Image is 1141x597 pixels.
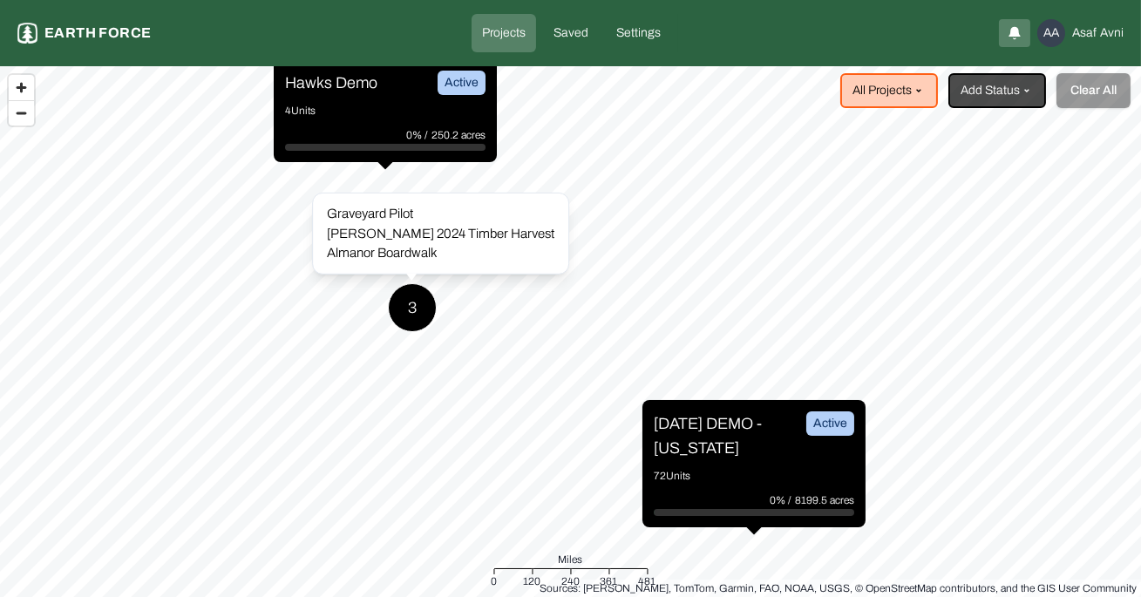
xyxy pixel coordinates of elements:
[559,551,583,568] span: Miles
[524,573,541,590] div: 120
[1037,19,1124,47] button: AAAsafAvni
[9,100,34,126] button: Zoom out
[17,23,37,44] img: earthforce-logo-white-uG4MPadI.svg
[431,126,486,144] p: 250.2 acres
[438,71,486,95] div: Active
[795,492,854,509] p: 8199.5 acres
[9,75,34,100] button: Zoom in
[285,102,486,119] p: 4 Units
[840,73,938,108] button: All Projects
[948,73,1046,108] button: Add Status
[601,573,618,590] div: 361
[482,24,526,42] p: Projects
[44,23,151,44] p: Earth force
[639,573,656,590] div: 481
[1072,24,1097,42] span: Asaf
[472,14,536,52] a: Projects
[1100,24,1124,42] span: Avni
[770,492,795,509] p: 0% /
[561,573,580,590] div: 240
[406,126,431,144] p: 0% /
[606,14,671,52] a: Settings
[543,14,599,52] a: Saved
[540,580,1137,597] div: Sources: [PERSON_NAME], TomTom, Garmin, FAO, NOAA, USGS, © OpenStreetMap contributors, and the GI...
[654,467,854,485] p: 72 Units
[1037,19,1065,47] div: AA
[654,411,784,460] p: [DATE] DEMO - [US_STATE]
[1056,73,1131,108] button: Clear All
[388,283,437,332] button: 3
[491,573,497,590] div: 0
[554,24,588,42] p: Saved
[327,243,554,263] div: Almanor Boardwalk
[327,204,554,224] div: Graveyard Pilot
[616,24,661,42] p: Settings
[327,223,554,243] div: [PERSON_NAME] 2024 Timber Harvest
[285,71,377,95] p: Hawks Demo
[806,411,854,436] div: Active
